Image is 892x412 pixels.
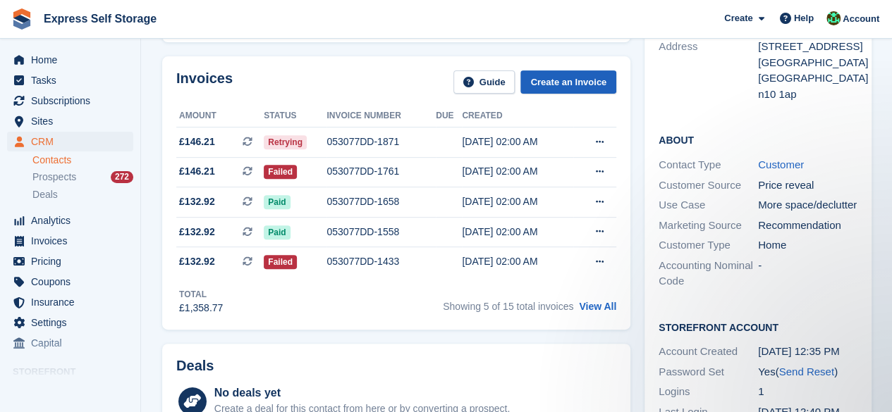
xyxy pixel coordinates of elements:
[758,237,857,254] div: Home
[179,194,215,209] span: £132.92
[579,301,616,312] a: View All
[11,8,32,30] img: stora-icon-8386f47178a22dfd0bd8f6a31ec36ba5ce8667c1dd55bd0f319d3a0aa187defe.svg
[264,165,297,179] span: Failed
[794,11,814,25] span: Help
[7,50,133,70] a: menu
[462,254,573,269] div: [DATE] 02:00 AM
[7,70,133,90] a: menu
[31,91,116,111] span: Subscriptions
[758,344,857,360] div: [DATE] 12:35 PM
[462,105,573,127] th: Created
[659,132,857,146] h2: About
[31,70,116,90] span: Tasks
[179,135,215,149] span: £146.21
[826,11,841,25] img: Shakiyra Davis
[326,105,436,127] th: Invoice number
[31,272,116,292] span: Coupons
[32,170,133,185] a: Prospects 272
[32,170,76,184] span: Prospects
[7,313,133,332] a: menu
[326,225,436,239] div: 053077DD-1558
[7,91,133,111] a: menu
[775,366,837,377] span: ( )
[7,292,133,312] a: menu
[436,105,462,127] th: Due
[179,301,223,316] div: £1,358.77
[659,237,758,254] div: Customer Type
[462,135,573,149] div: [DATE] 02:00 AM
[758,87,857,103] div: n10 1ap
[462,225,573,239] div: [DATE] 02:00 AM
[264,195,290,209] span: Paid
[13,365,140,379] span: Storefront
[111,171,133,183] div: 272
[31,333,116,353] span: Capital
[31,132,116,151] span: CRM
[7,333,133,353] a: menu
[758,39,857,55] div: [STREET_ADDRESS]
[758,384,857,400] div: 1
[326,135,436,149] div: 053077DD-1871
[758,177,857,194] div: Price reveal
[7,111,133,131] a: menu
[778,366,833,377] a: Send Reset
[659,364,758,380] div: Password Set
[179,225,215,239] span: £132.92
[179,288,223,301] div: Total
[758,70,857,87] div: [GEOGRAPHIC_DATA]
[453,70,515,94] a: Guide
[659,177,758,194] div: Customer Source
[520,70,616,94] a: Create an Invoice
[31,211,116,230] span: Analytics
[176,105,264,127] th: Amount
[31,50,116,70] span: Home
[659,258,758,289] div: Accounting Nominal Code
[7,211,133,230] a: menu
[659,157,758,173] div: Contact Type
[758,158,804,170] a: Customer
[264,255,297,269] span: Failed
[326,194,436,209] div: 053077DD-1658
[758,364,857,380] div: Yes
[31,231,116,251] span: Invoices
[176,358,214,374] h2: Deals
[843,12,879,26] span: Account
[32,188,58,201] span: Deals
[264,225,290,239] span: Paid
[462,194,573,209] div: [DATE] 02:00 AM
[38,7,162,30] a: Express Self Storage
[758,218,857,234] div: Recommendation
[659,344,758,360] div: Account Created
[462,164,573,179] div: [DATE] 02:00 AM
[659,384,758,400] div: Logins
[758,55,857,71] div: [GEOGRAPHIC_DATA]
[32,154,133,167] a: Contacts
[179,164,215,179] span: £146.21
[443,301,573,312] span: Showing 5 of 15 total invoices
[264,105,326,127] th: Status
[31,111,116,131] span: Sites
[7,132,133,151] a: menu
[179,254,215,269] span: £132.92
[758,197,857,213] div: More space/declutter
[31,251,116,271] span: Pricing
[7,231,133,251] a: menu
[31,292,116,312] span: Insurance
[758,258,857,289] div: -
[214,385,510,401] div: No deals yet
[176,70,233,94] h2: Invoices
[7,272,133,292] a: menu
[659,39,758,102] div: Address
[31,313,116,332] span: Settings
[7,251,133,271] a: menu
[326,164,436,179] div: 053077DD-1761
[32,187,133,202] a: Deals
[326,254,436,269] div: 053077DD-1433
[659,218,758,234] div: Marketing Source
[659,197,758,213] div: Use Case
[659,320,857,334] h2: Storefront Account
[264,135,307,149] span: Retrying
[724,11,752,25] span: Create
